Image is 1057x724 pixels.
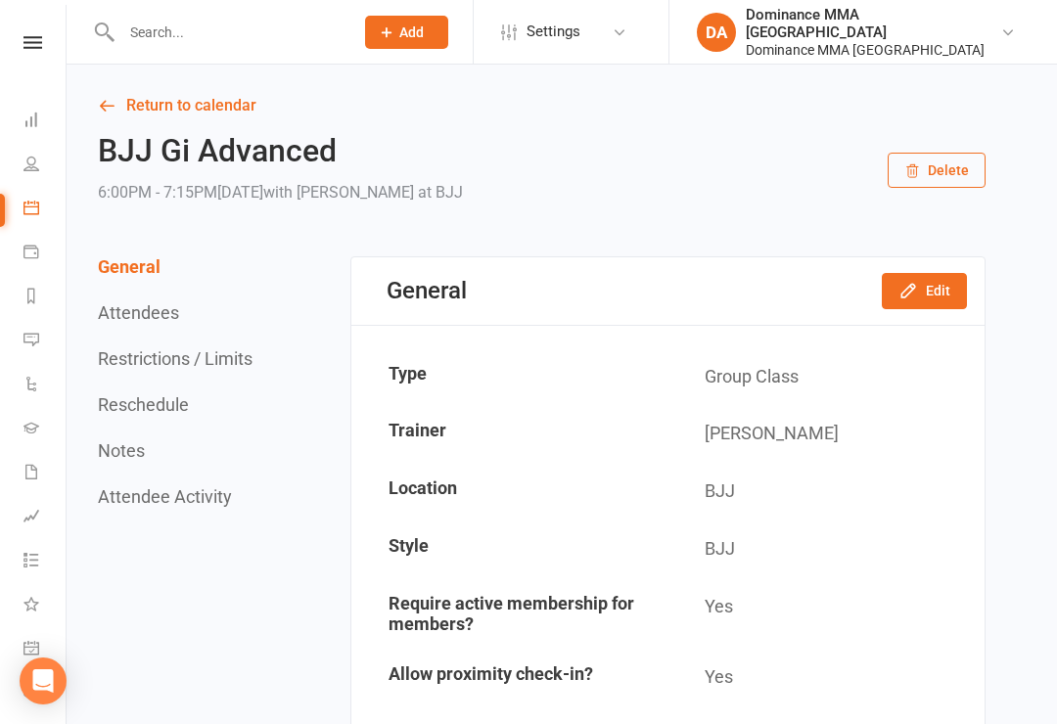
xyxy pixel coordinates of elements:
td: Trainer [353,406,667,462]
div: Open Intercom Messenger [20,657,67,704]
div: 6:00PM - 7:15PM[DATE] [98,179,463,206]
a: Calendar [23,188,68,232]
a: People [23,144,68,188]
input: Search... [115,19,340,46]
button: Notes [98,440,145,461]
td: BJJ [669,464,984,520]
td: Yes [669,579,984,648]
h2: BJJ Gi Advanced [98,134,463,168]
a: Assessments [23,496,68,540]
a: Reports [23,276,68,320]
td: BJJ [669,521,984,577]
span: Add [399,24,424,40]
td: Style [353,521,667,577]
span: with [PERSON_NAME] [263,183,414,202]
div: Dominance MMA [GEOGRAPHIC_DATA] [746,6,1000,41]
button: Attendees [98,302,179,323]
td: Require active membership for members? [353,579,667,648]
a: Dashboard [23,100,68,144]
td: Allow proximity check-in? [353,650,667,705]
td: Group Class [669,349,984,405]
button: Add [365,16,448,49]
a: General attendance kiosk mode [23,628,68,672]
td: [PERSON_NAME] [669,406,984,462]
div: General [387,277,467,304]
td: Yes [669,650,984,705]
button: Reschedule [98,394,189,415]
span: at BJJ [418,183,463,202]
a: What's New [23,584,68,628]
span: Settings [527,10,580,54]
button: Delete [888,153,986,188]
button: Restrictions / Limits [98,348,253,369]
button: Attendee Activity [98,486,232,507]
a: Payments [23,232,68,276]
button: Edit [882,273,967,308]
button: General [98,256,161,277]
a: Return to calendar [98,92,986,119]
td: Location [353,464,667,520]
td: Type [353,349,667,405]
div: DA [697,13,736,52]
div: Dominance MMA [GEOGRAPHIC_DATA] [746,41,1000,59]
